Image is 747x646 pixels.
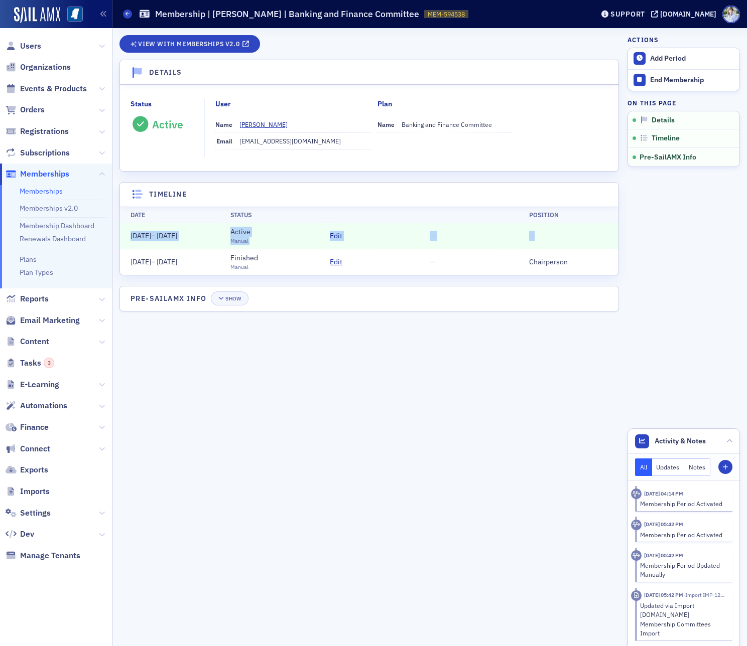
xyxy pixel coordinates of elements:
[20,336,49,347] span: Content
[6,486,50,497] a: Imports
[6,400,67,411] a: Automations
[640,499,726,508] div: Membership Period Activated
[215,99,231,109] div: User
[660,10,716,19] div: [DOMAIN_NAME]
[652,116,675,125] span: Details
[131,257,177,266] span: –
[644,490,683,497] time: 9/24/2025 04:14 PM
[6,379,59,390] a: E-Learning
[14,7,60,23] a: SailAMX
[631,520,642,530] div: Activity
[6,83,87,94] a: Events & Products
[20,187,63,196] a: Memberships
[131,231,151,240] span: [DATE]
[119,35,260,53] a: View with Memberships v2.0
[644,552,683,559] time: 5/5/2025 05:42 PM
[722,6,740,23] span: Profile
[6,443,50,454] a: Connect
[20,147,70,158] span: Subscriptions
[20,62,71,73] span: Organizations
[655,436,706,446] span: Activity & Notes
[6,315,80,326] a: Email Marketing
[6,104,45,115] a: Orders
[6,293,49,304] a: Reports
[20,486,50,497] span: Imports
[631,590,642,601] div: Imported Activity
[6,62,71,73] a: Organizations
[230,237,251,245] div: Manual
[651,11,720,18] button: [DOMAIN_NAME]
[131,293,206,304] h4: Pre-SailAMX Info
[157,231,177,240] span: [DATE]
[430,257,435,266] span: —
[67,7,83,22] img: SailAMX
[120,207,220,223] th: Date
[6,422,49,433] a: Finance
[635,458,652,476] button: All
[6,464,48,475] a: Exports
[157,257,177,266] span: [DATE]
[402,116,512,132] dd: Banking and Finance Committee
[430,231,435,240] span: —
[644,591,683,598] time: 5/5/2025 05:42 PM
[6,126,69,137] a: Registrations
[330,231,342,241] span: Edit
[20,41,41,52] span: Users
[640,530,726,539] div: Membership Period Activated
[155,8,419,20] h1: Membership | [PERSON_NAME] | Banking and Finance Committee
[239,120,288,129] div: [PERSON_NAME]
[683,591,726,598] span: Import IMP-1269
[239,120,295,129] a: [PERSON_NAME]
[640,152,696,161] span: Pre-SailAMX Info
[529,231,535,240] span: —
[378,120,395,128] span: Name
[631,550,642,561] div: Activity
[220,207,320,223] th: Status
[6,169,69,180] a: Memberships
[20,126,69,137] span: Registrations
[215,120,232,128] span: Name
[239,133,372,149] dd: [EMAIL_ADDRESS][DOMAIN_NAME]
[131,231,177,240] span: –
[211,291,248,305] button: Show
[519,207,618,223] th: Position
[230,253,258,263] div: Finished
[628,98,740,107] h4: On this page
[6,336,49,347] a: Content
[152,118,183,131] div: Active
[6,147,70,158] a: Subscriptions
[628,69,739,91] button: End Membership
[6,41,41,52] a: Users
[20,293,49,304] span: Reports
[640,601,726,638] div: Updated via Import [DOMAIN_NAME] Membership Committees Import
[6,550,80,561] a: Manage Tenants
[20,400,67,411] span: Automations
[652,134,680,143] span: Timeline
[20,234,86,243] a: Renewals Dashboard
[650,76,734,85] div: End Membership
[20,508,51,519] span: Settings
[20,268,53,277] a: Plan Types
[149,67,182,78] h4: Details
[149,189,187,200] h4: Timeline
[216,137,232,145] span: Email
[519,249,618,274] td: Chairperson
[131,257,151,266] span: [DATE]
[230,263,258,271] div: Manual
[6,508,51,519] a: Settings
[20,422,49,433] span: Finance
[44,358,54,368] div: 3
[20,358,54,369] span: Tasks
[6,358,54,369] a: Tasks3
[60,7,83,24] a: View Homepage
[631,489,642,499] div: Activity
[225,296,241,301] div: Show
[20,204,78,213] a: Memberships v2.0
[378,99,392,109] div: Plan
[138,41,239,47] span: View with Memberships v2.0
[20,379,59,390] span: E-Learning
[640,561,726,579] div: Membership Period Updated Manually
[20,443,50,454] span: Connect
[684,458,710,476] button: Notes
[610,10,645,19] div: Support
